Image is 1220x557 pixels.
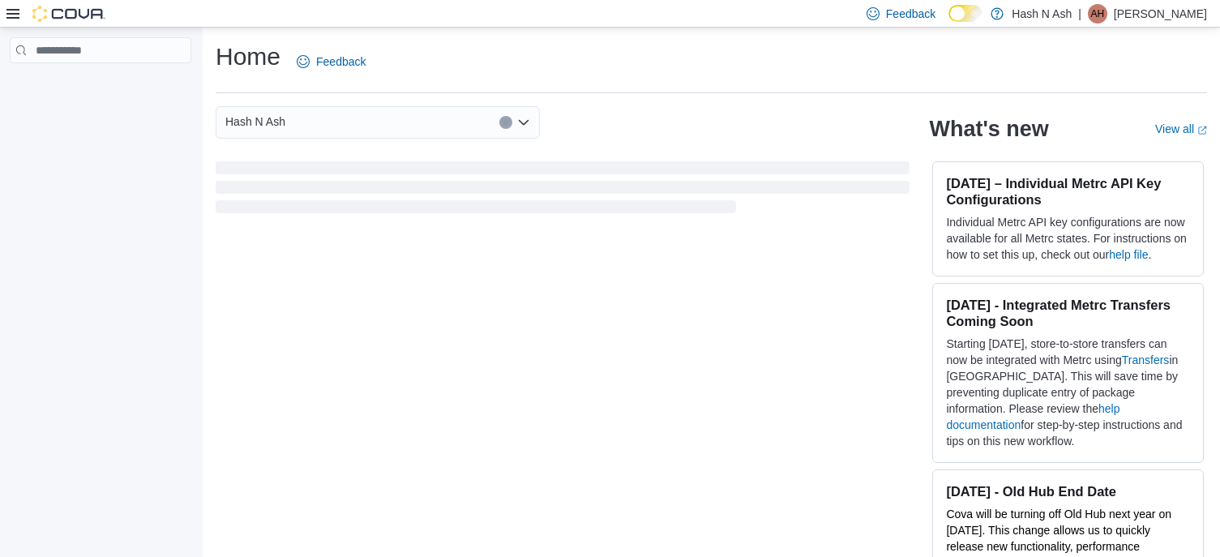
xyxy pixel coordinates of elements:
p: Hash N Ash [1012,4,1072,24]
p: Starting [DATE], store-to-store transfers can now be integrated with Metrc using in [GEOGRAPHIC_D... [946,336,1190,449]
a: Transfers [1122,353,1170,366]
div: Ash Hash [1088,4,1107,24]
a: View allExternal link [1155,122,1207,135]
nav: Complex example [10,66,191,105]
span: Feedback [886,6,935,22]
h3: [DATE] - Integrated Metrc Transfers Coming Soon [946,297,1190,329]
h1: Home [216,41,280,73]
button: Open list of options [517,116,530,129]
span: AH [1091,4,1105,24]
span: Feedback [316,54,366,70]
span: Loading [216,165,910,216]
svg: External link [1197,126,1207,135]
p: Individual Metrc API key configurations are now available for all Metrc states. For instructions ... [946,214,1190,263]
a: help file [1109,248,1148,261]
input: Dark Mode [948,5,982,22]
img: Cova [32,6,105,22]
a: Feedback [290,45,372,78]
h3: [DATE] – Individual Metrc API Key Configurations [946,175,1190,208]
h3: [DATE] - Old Hub End Date [946,483,1190,499]
p: | [1078,4,1081,24]
h2: What's new [929,116,1048,142]
button: Clear input [499,116,512,129]
p: [PERSON_NAME] [1114,4,1207,24]
span: Hash N Ash [225,112,285,131]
